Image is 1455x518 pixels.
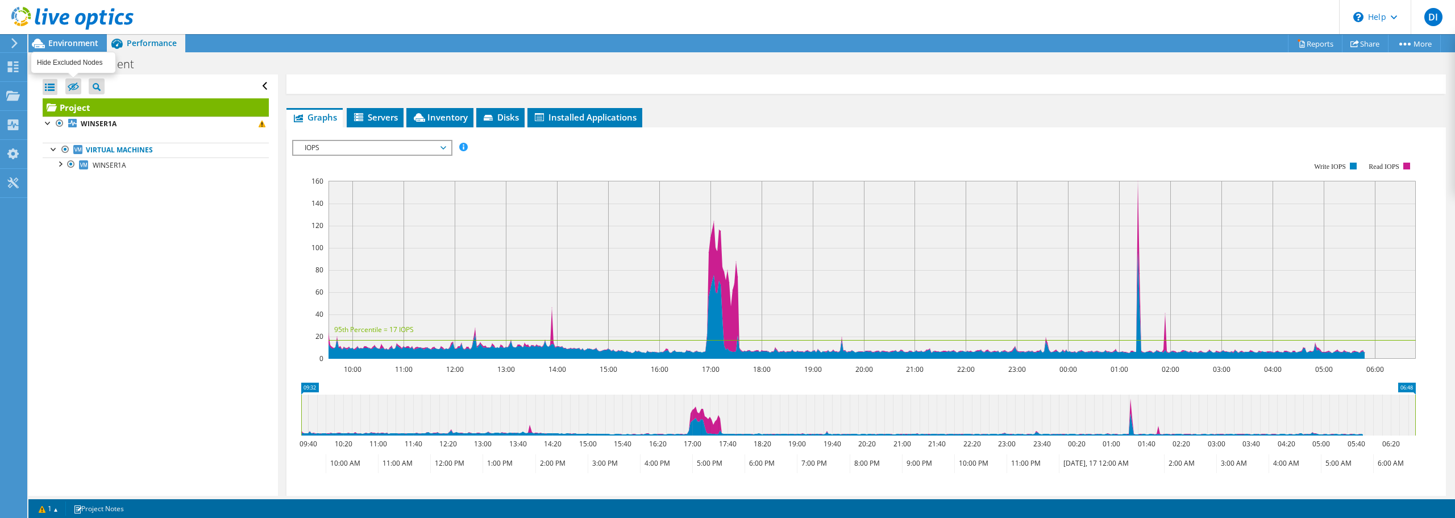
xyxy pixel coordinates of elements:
[533,111,637,123] span: Installed Applications
[31,52,115,73] div: Hide Excluded Nodes
[412,111,468,123] span: Inventory
[1366,364,1384,374] text: 06:00
[1111,364,1128,374] text: 01:00
[405,439,422,449] text: 11:40
[1288,35,1342,52] a: Reports
[300,439,317,449] text: 09:40
[855,364,873,374] text: 20:00
[31,502,66,516] a: 1
[906,364,924,374] text: 21:00
[1369,163,1400,171] text: Read IOPS
[957,364,975,374] text: 22:00
[311,243,323,252] text: 100
[1008,364,1026,374] text: 23:00
[788,439,806,449] text: 19:00
[1348,439,1365,449] text: 05:40
[43,117,269,131] a: WINSER1A
[319,354,323,363] text: 0
[1388,35,1441,52] a: More
[1033,439,1051,449] text: 23:40
[753,364,771,374] text: 18:00
[928,439,946,449] text: 21:40
[482,111,519,123] span: Disks
[1353,12,1363,22] svg: \n
[614,439,631,449] text: 15:40
[702,364,720,374] text: 17:00
[334,325,414,334] text: 95th Percentile = 17 IOPS
[65,502,132,516] a: Project Notes
[1059,364,1077,374] text: 00:00
[1312,439,1330,449] text: 05:00
[93,160,126,170] span: WINSER1A
[292,111,337,123] span: Graphs
[684,439,701,449] text: 17:00
[48,38,98,48] span: Environment
[395,364,413,374] text: 11:00
[299,141,445,155] span: IOPS
[497,364,515,374] text: 13:00
[858,439,876,449] text: 20:20
[1342,35,1389,52] a: Share
[315,287,323,297] text: 60
[893,439,911,449] text: 21:00
[352,111,398,123] span: Servers
[1103,439,1120,449] text: 01:00
[81,119,117,129] b: WINSER1A
[1138,439,1155,449] text: 01:40
[311,176,323,186] text: 160
[315,331,323,341] text: 20
[474,439,492,449] text: 13:00
[344,364,361,374] text: 10:00
[43,158,269,172] a: WINSER1A
[754,439,771,449] text: 18:20
[1315,364,1333,374] text: 05:00
[804,364,822,374] text: 19:00
[1208,439,1225,449] text: 03:00
[998,439,1016,449] text: 23:00
[43,143,269,158] a: Virtual Machines
[439,439,457,449] text: 12:20
[1213,364,1230,374] text: 03:00
[548,364,566,374] text: 14:00
[311,221,323,230] text: 120
[544,439,562,449] text: 14:20
[315,265,323,275] text: 80
[1162,364,1179,374] text: 02:00
[1424,8,1442,26] span: DI
[43,98,269,117] a: Project
[1068,439,1086,449] text: 00:20
[369,439,387,449] text: 11:00
[1278,439,1295,449] text: 04:20
[509,439,527,449] text: 13:40
[1314,163,1346,171] text: Write IOPS
[446,364,464,374] text: 12:00
[335,439,352,449] text: 10:20
[1264,364,1282,374] text: 04:00
[579,439,597,449] text: 15:00
[651,364,668,374] text: 16:00
[127,38,177,48] span: Performance
[719,439,737,449] text: 17:40
[1173,439,1190,449] text: 02:20
[1382,439,1400,449] text: 06:20
[963,439,981,449] text: 22:20
[600,364,617,374] text: 15:00
[649,439,667,449] text: 16:20
[1242,439,1260,449] text: 03:40
[315,309,323,319] text: 40
[824,439,841,449] text: 19:40
[311,198,323,208] text: 140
